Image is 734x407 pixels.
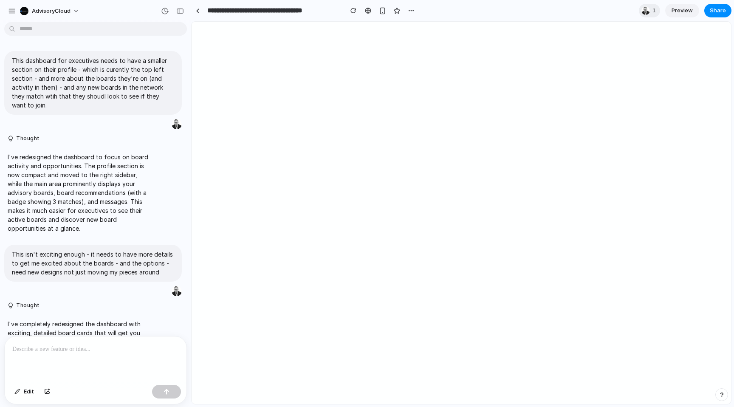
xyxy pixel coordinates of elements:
[10,385,38,399] button: Edit
[665,4,699,17] a: Preview
[710,6,726,15] span: Share
[704,4,731,17] button: Share
[12,56,174,110] p: This dashboard for executives needs to have a smaller section on their profile - which is curentl...
[17,4,84,18] button: AdvisoryCloud
[8,319,150,346] p: I've completely redesigned the dashboard with exciting, detailed board cards that will get you en...
[24,387,34,396] span: Edit
[639,4,660,17] div: 1
[8,153,150,233] p: I've redesigned the dashboard to focus on board activity and opportunities. The profile section i...
[32,7,71,15] span: AdvisoryCloud
[672,6,693,15] span: Preview
[652,6,658,15] span: 1
[12,250,174,277] p: This isn't exciting enough - it needs to have more details to get me excited about the boards - a...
